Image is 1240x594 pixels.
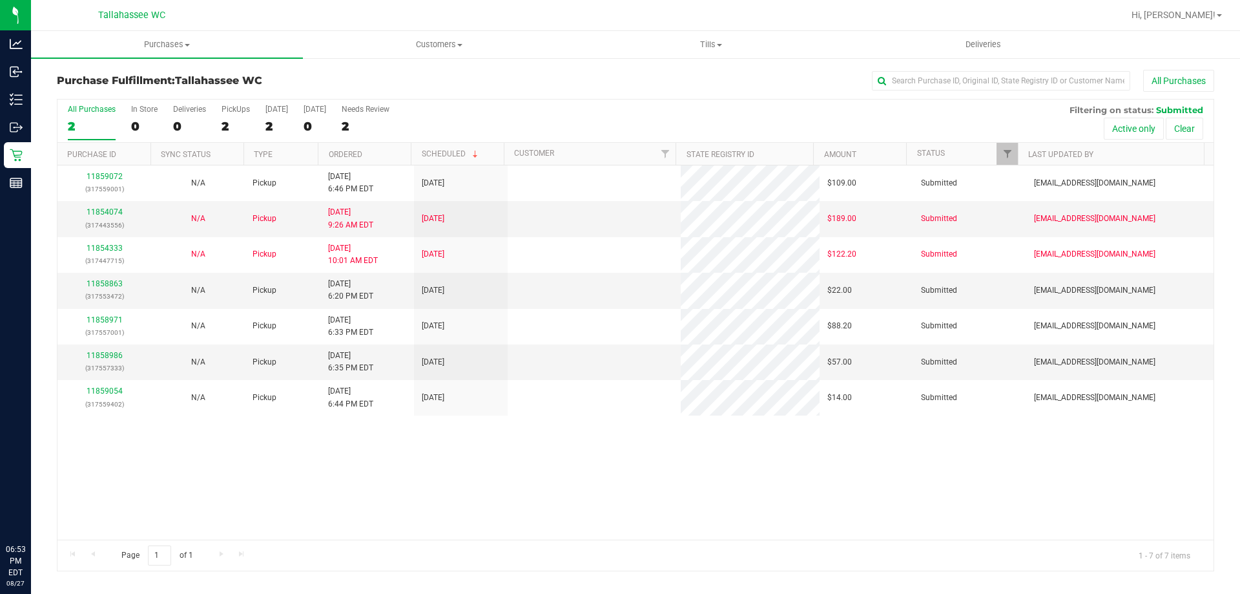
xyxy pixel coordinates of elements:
[1034,177,1155,189] span: [EMAIL_ADDRESS][DOMAIN_NAME]
[304,119,326,134] div: 0
[921,213,957,225] span: Submitted
[1104,118,1164,140] button: Active only
[328,385,373,410] span: [DATE] 6:44 PM EDT
[253,356,276,368] span: Pickup
[6,578,25,588] p: 08/27
[827,356,852,368] span: $57.00
[253,177,276,189] span: Pickup
[997,143,1018,165] a: Filter
[827,392,852,404] span: $14.00
[6,544,25,578] p: 06:53 PM EDT
[1034,248,1155,260] span: [EMAIL_ADDRESS][DOMAIN_NAME]
[57,75,442,87] h3: Purchase Fulfillment:
[514,149,554,158] a: Customer
[191,321,205,330] span: Not Applicable
[329,150,362,159] a: Ordered
[67,150,116,159] a: Purchase ID
[328,314,373,339] span: [DATE] 6:33 PM EDT
[191,177,205,189] button: N/A
[422,356,444,368] span: [DATE]
[38,489,54,504] iframe: Resource center unread badge
[827,177,856,189] span: $109.00
[422,248,444,260] span: [DATE]
[13,491,52,529] iframe: Resource center
[328,350,373,374] span: [DATE] 6:35 PM EDT
[304,39,574,50] span: Customers
[173,119,206,134] div: 0
[87,387,123,396] a: 11859054
[328,278,373,302] span: [DATE] 6:20 PM EDT
[328,171,373,195] span: [DATE] 6:46 PM EDT
[917,149,945,158] a: Status
[191,248,205,260] button: N/A
[87,351,123,360] a: 11858986
[191,214,205,223] span: Not Applicable
[110,546,203,566] span: Page of 1
[422,284,444,297] span: [DATE]
[191,213,205,225] button: N/A
[10,93,23,106] inline-svg: Inventory
[191,357,205,366] span: Not Applicable
[304,105,326,114] div: [DATE]
[68,119,116,134] div: 2
[65,183,143,195] p: (317559001)
[65,290,143,302] p: (317553472)
[303,31,575,58] a: Customers
[65,326,143,339] p: (317557001)
[65,255,143,267] p: (317447715)
[265,119,288,134] div: 2
[10,37,23,50] inline-svg: Analytics
[575,31,847,58] a: Tills
[827,213,856,225] span: $189.00
[1143,70,1214,92] button: All Purchases
[824,150,856,159] a: Amount
[1131,10,1215,20] span: Hi, [PERSON_NAME]!
[872,71,1130,90] input: Search Purchase ID, Original ID, State Registry ID or Customer Name...
[328,206,373,231] span: [DATE] 9:26 AM EDT
[191,320,205,332] button: N/A
[827,320,852,332] span: $88.20
[10,149,23,162] inline-svg: Retail
[921,320,957,332] span: Submitted
[10,65,23,78] inline-svg: Inbound
[191,284,205,297] button: N/A
[87,172,123,181] a: 11859072
[921,356,957,368] span: Submitted
[87,279,123,288] a: 11858863
[847,31,1119,58] a: Deliveries
[68,105,116,114] div: All Purchases
[87,207,123,217] a: 11854074
[654,143,676,165] a: Filter
[827,248,856,260] span: $122.20
[1156,105,1203,115] span: Submitted
[222,119,250,134] div: 2
[1166,118,1203,140] button: Clear
[1034,356,1155,368] span: [EMAIL_ADDRESS][DOMAIN_NAME]
[253,320,276,332] span: Pickup
[921,177,957,189] span: Submitted
[31,31,303,58] a: Purchases
[1069,105,1153,115] span: Filtering on status:
[253,392,276,404] span: Pickup
[191,356,205,368] button: N/A
[575,39,846,50] span: Tills
[65,398,143,410] p: (317559402)
[222,105,250,114] div: PickUps
[342,119,389,134] div: 2
[342,105,389,114] div: Needs Review
[921,248,957,260] span: Submitted
[827,284,852,297] span: $22.00
[1034,213,1155,225] span: [EMAIL_ADDRESS][DOMAIN_NAME]
[1128,546,1201,565] span: 1 - 7 of 7 items
[1034,392,1155,404] span: [EMAIL_ADDRESS][DOMAIN_NAME]
[87,315,123,324] a: 11858971
[191,178,205,187] span: Not Applicable
[161,150,211,159] a: Sync Status
[253,248,276,260] span: Pickup
[173,105,206,114] div: Deliveries
[191,286,205,295] span: Not Applicable
[31,39,303,50] span: Purchases
[422,392,444,404] span: [DATE]
[65,362,143,374] p: (317557333)
[148,546,171,566] input: 1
